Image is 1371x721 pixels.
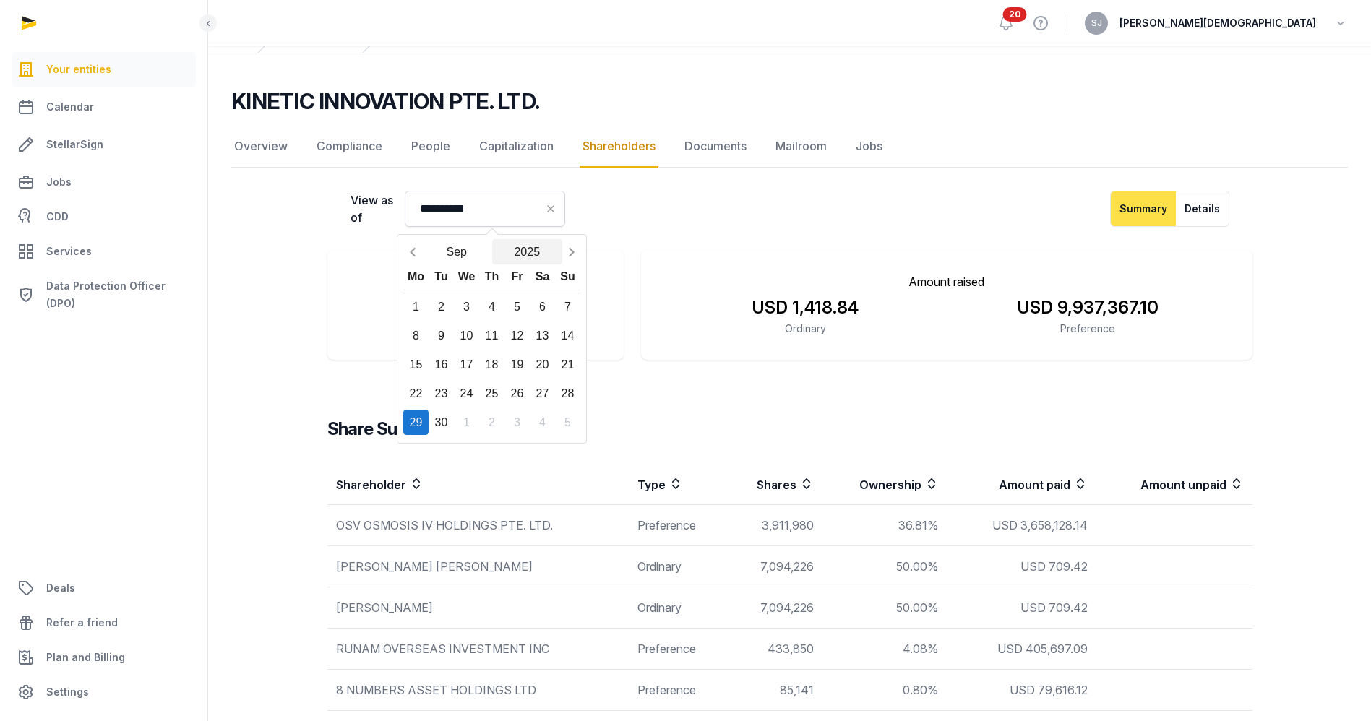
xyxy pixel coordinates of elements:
[773,126,830,168] a: Mailroom
[12,640,196,675] a: Plan and Billing
[530,381,555,406] div: 27
[1085,12,1108,35] button: SJ
[530,264,555,290] div: Sa
[530,410,555,435] div: 4
[429,352,454,377] div: 16
[454,410,479,435] div: 1
[726,546,822,587] td: 7,094,226
[1003,7,1027,22] span: 20
[46,173,72,191] span: Jobs
[403,239,421,264] button: Previous month
[403,323,429,348] div: 8
[530,323,555,348] div: 13
[682,126,749,168] a: Documents
[479,323,504,348] div: 11
[822,546,947,587] td: 50.00%
[555,264,580,290] div: Su
[726,670,822,711] td: 85,141
[12,202,196,231] a: CDD
[46,683,89,701] span: Settings
[231,126,291,168] a: Overview
[46,208,69,225] span: CDD
[12,675,196,709] a: Settings
[429,410,454,435] div: 30
[336,558,621,575] div: [PERSON_NAME] [PERSON_NAME]
[1176,191,1229,227] button: Details
[46,277,190,312] span: Data Protection Officer (DPO)
[853,126,885,168] a: Jobs
[351,273,601,290] p: Total number of shares
[555,381,580,406] div: 28
[46,98,94,116] span: Calendar
[504,294,530,319] div: 5
[403,381,429,406] div: 22
[476,126,556,168] a: Capitalization
[504,264,530,290] div: Fr
[479,294,504,319] div: 4
[629,670,726,711] td: Preference
[752,297,859,318] span: USD 1,418.84
[336,599,621,616] div: [PERSON_NAME]
[504,352,530,377] div: 19
[336,517,621,534] div: OSV OSMOSIS IV HOLDINGS PTE. LTD.
[822,464,947,505] th: Ownership
[822,505,947,546] td: 36.81%
[46,243,92,260] span: Services
[726,629,822,670] td: 433,850
[1017,297,1159,318] span: USD 9,937,367.10
[46,649,125,666] span: Plan and Billing
[822,670,947,711] td: 0.80%
[629,505,726,546] td: Preference
[454,352,479,377] div: 17
[822,587,947,629] td: 50.00%
[555,352,580,377] div: 21
[492,239,563,264] button: Open years overlay
[46,136,103,153] span: StellarSign
[504,410,530,435] div: 3
[12,127,196,162] a: StellarSign
[1091,19,1102,27] span: SJ
[822,629,947,670] td: 4.08%
[351,296,601,319] div: 24,815,412
[555,323,580,348] div: 14
[664,273,1229,290] p: Amount raised
[947,464,1096,505] th: Amount paid
[403,264,429,290] div: Mo
[726,587,822,629] td: 7,094,226
[504,381,530,406] div: 26
[1119,14,1316,32] span: [PERSON_NAME][DEMOGRAPHIC_DATA]
[504,323,530,348] div: 12
[1010,683,1088,697] span: USD 79,616.12
[314,126,385,168] a: Compliance
[403,352,429,377] div: 15
[454,323,479,348] div: 10
[429,323,454,348] div: 9
[629,587,726,629] td: Ordinary
[562,239,580,264] button: Next month
[12,571,196,605] a: Deals
[992,518,1088,532] span: USD 3,658,128.14
[530,352,555,377] div: 20
[997,642,1088,656] span: USD 405,697.09
[12,605,196,640] a: Refer a friend
[580,126,658,168] a: Shareholders
[454,294,479,319] div: 3
[726,464,822,505] th: Shares
[479,264,504,290] div: Th
[421,239,492,264] button: Open months overlay
[336,640,621,657] div: RUNAM OVERSEAS INVESTMENT INC
[327,418,1252,441] h3: Share Summary
[12,234,196,269] a: Services
[12,90,196,124] a: Calendar
[785,322,826,334] span: Ordinary
[726,505,822,546] td: 3,911,980
[1020,600,1088,615] span: USD 709.42
[530,294,555,319] div: 6
[1020,559,1088,574] span: USD 709.42
[454,264,479,290] div: We
[231,88,539,114] h2: KINETIC INNOVATION PTE. LTD.
[403,294,429,319] div: 1
[46,579,75,597] span: Deals
[12,52,196,87] a: Your entities
[408,126,453,168] a: People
